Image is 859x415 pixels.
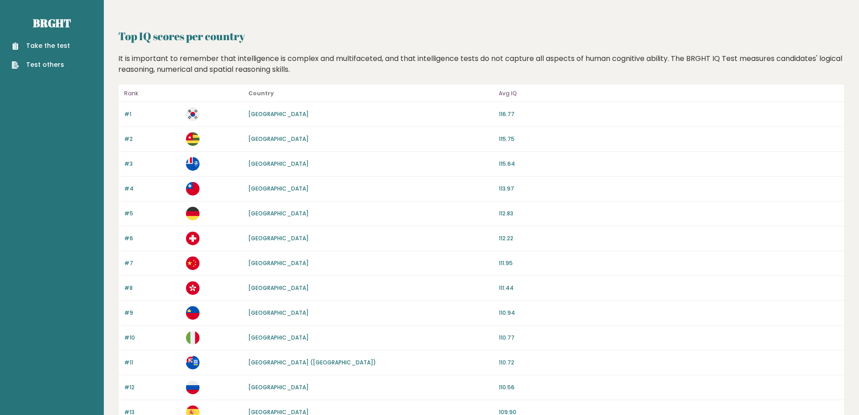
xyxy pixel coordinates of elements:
p: 115.75 [499,135,839,143]
p: 112.83 [499,210,839,218]
a: [GEOGRAPHIC_DATA] [248,210,309,217]
a: [GEOGRAPHIC_DATA] [248,284,309,292]
a: Brght [33,16,71,30]
p: #9 [124,309,181,317]
p: 112.22 [499,234,839,242]
img: kr.svg [186,107,200,121]
p: 111.95 [499,259,839,267]
p: Rank [124,88,181,99]
p: #12 [124,383,181,392]
a: [GEOGRAPHIC_DATA] [248,160,309,168]
p: 110.77 [499,334,839,342]
p: 110.94 [499,309,839,317]
img: de.svg [186,207,200,220]
p: #8 [124,284,181,292]
a: [GEOGRAPHIC_DATA] ([GEOGRAPHIC_DATA]) [248,359,376,366]
p: 116.77 [499,110,839,118]
a: Test others [12,60,70,70]
img: it.svg [186,331,200,345]
b: Country [248,89,274,97]
p: #5 [124,210,181,218]
p: Avg IQ [499,88,839,99]
a: [GEOGRAPHIC_DATA] [248,334,309,341]
p: #1 [124,110,181,118]
p: #4 [124,185,181,193]
img: ch.svg [186,232,200,245]
a: [GEOGRAPHIC_DATA] [248,259,309,267]
img: tw.svg [186,182,200,196]
p: #3 [124,160,181,168]
a: Take the test [12,41,70,51]
a: [GEOGRAPHIC_DATA] [248,185,309,192]
img: li.svg [186,306,200,320]
a: [GEOGRAPHIC_DATA] [248,383,309,391]
img: fk.svg [186,356,200,369]
p: 110.72 [499,359,839,367]
h2: Top IQ scores per country [118,28,845,44]
div: It is important to remember that intelligence is complex and multifaceted, and that intelligence ... [115,53,848,75]
img: tf.svg [186,157,200,171]
a: [GEOGRAPHIC_DATA] [248,309,309,317]
p: 113.97 [499,185,839,193]
img: hk.svg [186,281,200,295]
img: tg.svg [186,132,200,146]
img: ru.svg [186,381,200,394]
a: [GEOGRAPHIC_DATA] [248,110,309,118]
p: 115.64 [499,160,839,168]
p: #10 [124,334,181,342]
p: 111.44 [499,284,839,292]
p: #11 [124,359,181,367]
p: #7 [124,259,181,267]
p: 110.56 [499,383,839,392]
img: cn.svg [186,256,200,270]
a: [GEOGRAPHIC_DATA] [248,234,309,242]
p: #2 [124,135,181,143]
p: #6 [124,234,181,242]
a: [GEOGRAPHIC_DATA] [248,135,309,143]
